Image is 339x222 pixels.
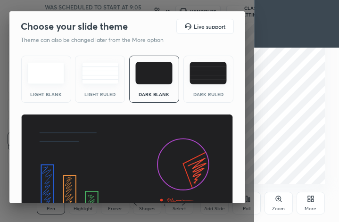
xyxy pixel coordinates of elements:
h5: Live support [194,24,225,29]
div: More [305,206,316,211]
img: darkRuledTheme.de295e13.svg [190,62,227,84]
div: Light Ruled [81,92,119,97]
img: lightTheme.e5ed3b09.svg [27,62,65,84]
img: lightRuledTheme.5fabf969.svg [82,62,119,84]
p: Theme can also be changed later from the More option [21,36,174,44]
div: Zoom [272,206,285,211]
h2: Choose your slide theme [21,20,128,33]
div: Dark Blank [135,92,173,97]
img: darkTheme.f0cc69e5.svg [135,62,173,84]
div: Light Blank [27,92,65,97]
div: Dark Ruled [190,92,227,97]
